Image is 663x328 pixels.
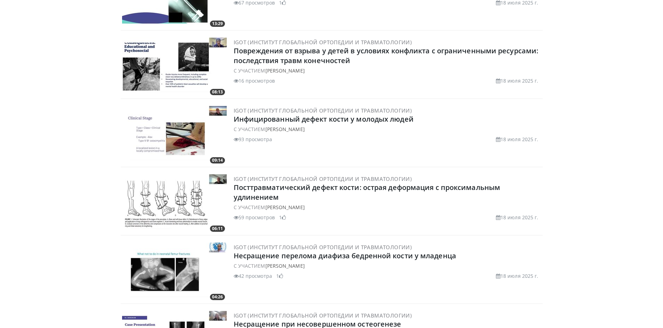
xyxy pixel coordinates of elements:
[212,226,223,231] font: 06:11
[279,214,282,221] font: 1
[265,126,305,132] a: [PERSON_NAME]
[122,174,227,234] img: c2c88718-f9ab-48ef-bc38-574c26715331.300x170_q85_crop-smart_upscale.jpg
[234,67,265,74] font: С УЧАСТИЕМ
[122,106,227,165] a: 09:14
[234,107,412,114] a: IGOT (Институт глобальной ортопедии и травматологии)
[122,38,227,97] img: b20b24ee-a897-49c4-bd00-a19bd0e51b62.300x170_q85_crop-smart_upscale.jpg
[239,77,275,84] font: 16 просмотров
[122,174,227,234] a: 06:11
[122,243,227,302] a: 04:26
[122,243,227,302] img: a6baae5e-88f5-4884-b6c1-d3b25e0215f0.300x170_q85_crop-smart_upscale.jpg
[234,204,265,211] font: С УЧАСТИЕМ
[122,106,227,165] img: a1a7d217-7f53-4aa3-b34d-272c1ed29bb8.300x170_q85_crop-smart_upscale.jpg
[265,204,305,211] a: [PERSON_NAME]
[234,183,500,202] a: Посттравматический дефект кости: острая деформация с проксимальным удлинением
[234,46,538,65] a: Повреждения от взрыва у детей в условиях конфликта с ограниченными ресурсами: последствия травм к...
[500,136,538,143] font: 18 июля 2025 г.
[234,262,265,269] font: С УЧАСТИЕМ
[500,214,538,221] font: 18 июля 2025 г.
[265,67,305,74] a: [PERSON_NAME]
[234,126,265,132] font: С УЧАСТИЕМ
[234,251,456,260] a: Несращение перелома диафиза бедренной кости у младенца
[234,39,412,46] a: IGOT (Институт глобальной ортопедии и травматологии)
[234,312,412,319] a: IGOT (Институт глобальной ортопедии и травматологии)
[239,136,272,143] font: 93 просмотра
[212,21,223,26] font: 13:29
[265,262,305,269] a: [PERSON_NAME]
[234,175,412,182] a: IGOT (Институт глобальной ортопедии и травматологии)
[122,38,227,97] a: 08:13
[239,273,272,279] font: 42 просмотра
[500,77,538,84] font: 18 июля 2025 г.
[212,89,223,95] font: 08:13
[212,157,223,163] font: 09:14
[234,244,412,251] a: IGOT (Институт глобальной ортопедии и травматологии)
[500,273,538,279] font: 18 июля 2025 г.
[212,294,223,300] font: 04:26
[234,114,414,124] a: Инфицированный дефект кости у молодых людей
[276,273,279,279] font: 1
[239,214,275,221] font: 59 просмотров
